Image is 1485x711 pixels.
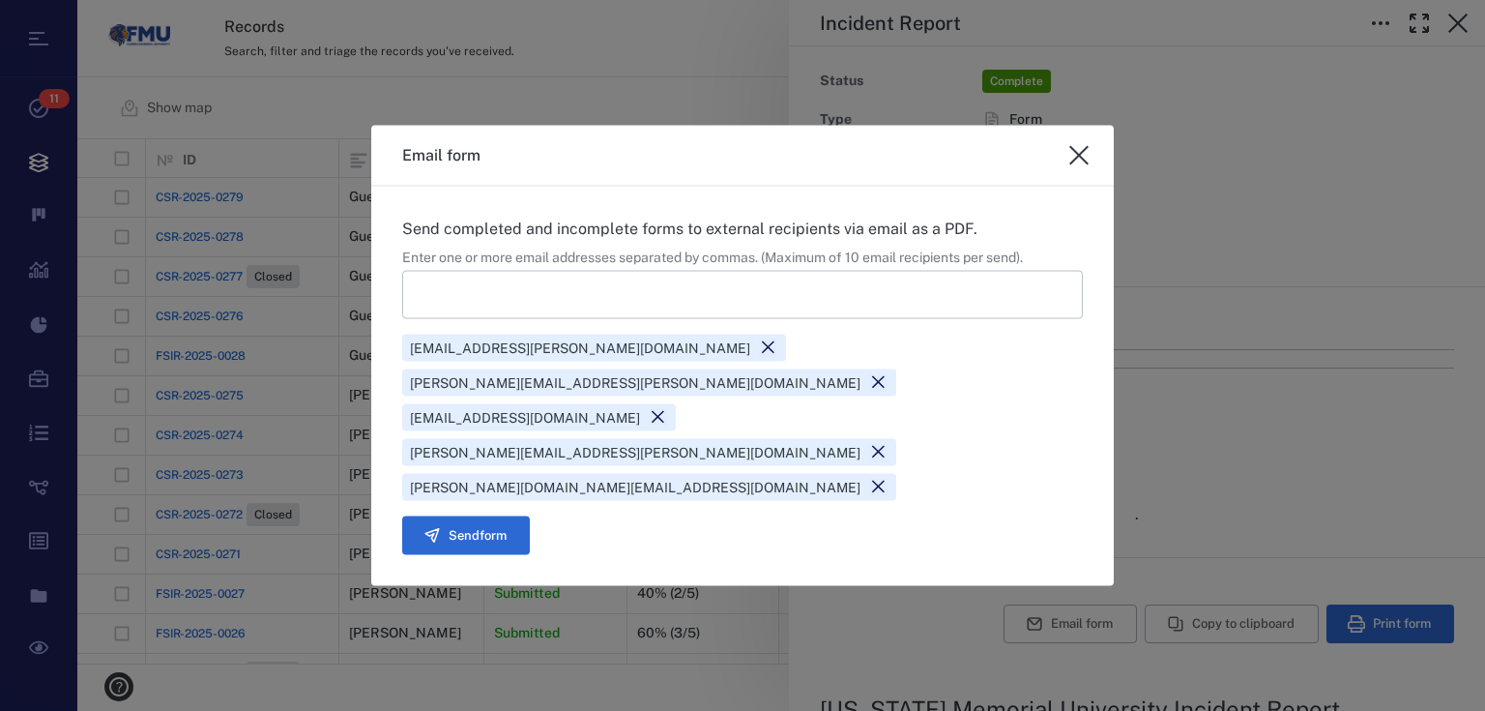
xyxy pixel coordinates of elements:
[402,248,1083,267] div: Enter one or more email addresses separated by commas. (Maximum of 10 email recipients per send).
[402,439,896,466] div: [PERSON_NAME][EMAIL_ADDRESS][PERSON_NAME][DOMAIN_NAME]
[44,14,83,31] span: Help
[1060,135,1098,174] button: close
[402,335,786,362] div: [EMAIL_ADDRESS][PERSON_NAME][DOMAIN_NAME]
[402,370,896,397] div: [PERSON_NAME][EMAIL_ADDRESS][PERSON_NAME][DOMAIN_NAME]
[402,404,676,431] div: [EMAIL_ADDRESS][DOMAIN_NAME]
[402,474,896,501] div: [PERSON_NAME][DOMAIN_NAME][EMAIL_ADDRESS][DOMAIN_NAME]
[402,143,480,166] h3: Email form
[15,15,617,33] body: Rich Text Area. Press ALT-0 for help.
[402,517,530,555] button: Sendform
[402,217,1083,240] p: Send completed and incomplete forms to external recipients via email as a PDF.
